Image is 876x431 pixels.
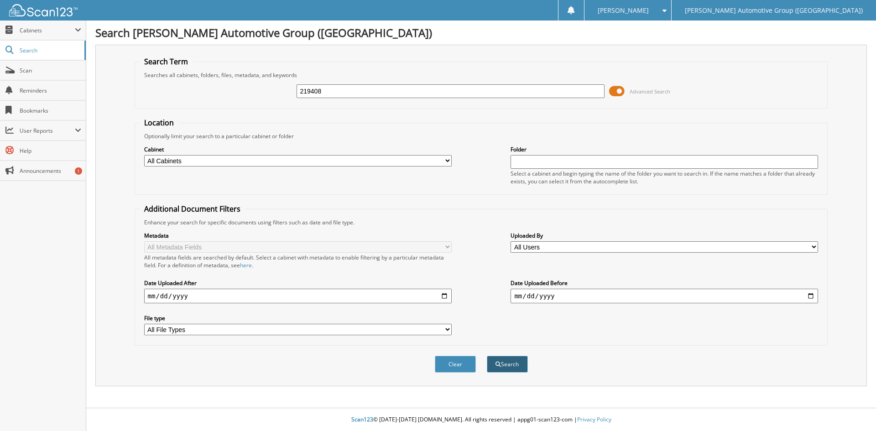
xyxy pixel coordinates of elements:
label: Uploaded By [511,232,818,239]
button: Search [487,356,528,373]
label: Metadata [144,232,452,239]
label: Date Uploaded Before [511,279,818,287]
div: © [DATE]-[DATE] [DOMAIN_NAME]. All rights reserved | appg01-scan123-com | [86,409,876,431]
div: Optionally limit your search to a particular cabinet or folder [140,132,823,140]
span: Bookmarks [20,107,81,114]
span: Cabinets [20,26,75,34]
span: Reminders [20,87,81,94]
span: Scan123 [351,415,373,423]
a: here [240,261,252,269]
label: Cabinet [144,145,452,153]
span: Scan [20,67,81,74]
label: Date Uploaded After [144,279,452,287]
a: Privacy Policy [577,415,611,423]
div: Select a cabinet and begin typing the name of the folder you want to search in. If the name match... [511,170,818,185]
span: [PERSON_NAME] [598,8,649,13]
div: All metadata fields are searched by default. Select a cabinet with metadata to enable filtering b... [144,254,452,269]
img: scan123-logo-white.svg [9,4,78,16]
span: Search [20,47,80,54]
legend: Additional Document Filters [140,204,245,214]
span: Help [20,147,81,155]
div: Searches all cabinets, folders, files, metadata, and keywords [140,71,823,79]
button: Clear [435,356,476,373]
span: Advanced Search [630,88,670,95]
input: end [511,289,818,303]
label: File type [144,314,452,322]
h1: Search [PERSON_NAME] Automotive Group ([GEOGRAPHIC_DATA]) [95,25,867,40]
span: User Reports [20,127,75,135]
span: [PERSON_NAME] Automotive Group ([GEOGRAPHIC_DATA]) [685,8,863,13]
div: Enhance your search for specific documents using filters such as date and file type. [140,218,823,226]
legend: Search Term [140,57,193,67]
legend: Location [140,118,178,128]
div: 1 [75,167,82,175]
input: start [144,289,452,303]
span: Announcements [20,167,81,175]
label: Folder [511,145,818,153]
